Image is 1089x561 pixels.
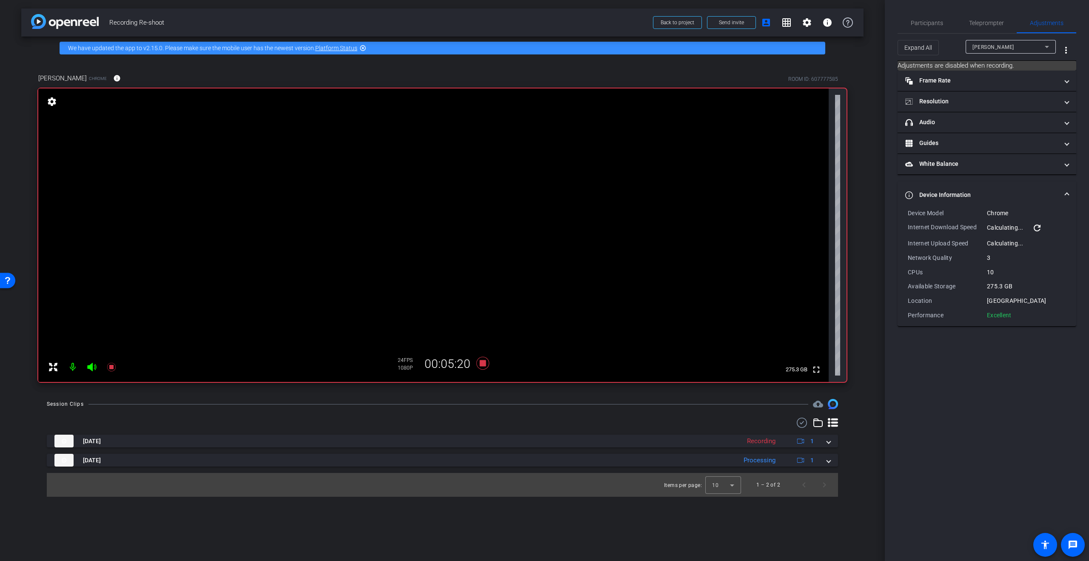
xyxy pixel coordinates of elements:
mat-icon: settings [46,97,58,107]
div: Excellent [987,311,1011,319]
img: app-logo [31,14,99,29]
button: Send invite [707,16,756,29]
mat-icon: message [1068,540,1078,550]
mat-panel-title: Device Information [905,191,1058,199]
mat-icon: grid_on [781,17,792,28]
mat-icon: info [822,17,832,28]
mat-expansion-panel-header: Device Information [898,182,1076,209]
div: Internet Upload Speed [908,239,987,248]
span: FPS [404,357,413,363]
mat-panel-title: Frame Rate [905,76,1058,85]
div: Available Storage [908,282,987,290]
div: Location [908,296,987,305]
div: Items per page: [664,481,702,490]
div: We have updated the app to v2.15.0. Please make sure the mobile user has the newest version. [60,42,825,54]
mat-panel-title: Resolution [905,97,1058,106]
span: Expand All [904,40,932,56]
img: Session clips [828,399,838,409]
span: Chrome [89,75,107,82]
mat-icon: cloud_upload [813,399,823,409]
div: 275.3 GB [987,282,1066,290]
mat-panel-title: Guides [905,139,1058,148]
div: 24 [398,357,419,364]
div: 3 [987,253,1066,262]
span: Teleprompter [969,20,1004,26]
mat-panel-title: White Balance [905,159,1058,168]
div: 00:05:20 [419,357,476,371]
mat-expansion-panel-header: Audio [898,112,1076,133]
button: More Options for Adjustments Panel [1056,40,1076,60]
div: ROOM ID: 607777585 [788,75,838,83]
span: 1 [810,456,814,465]
mat-expansion-panel-header: thumb-nail[DATE]Processing1 [47,454,838,467]
div: Calculating... [987,239,1066,248]
div: Calculating... [987,223,1066,233]
button: Expand All [898,40,939,55]
span: 275.3 GB [783,365,810,375]
span: [PERSON_NAME] [38,74,87,83]
mat-icon: accessibility [1040,540,1050,550]
div: 1 – 2 of 2 [756,481,780,489]
mat-expansion-panel-header: Guides [898,133,1076,154]
span: Back to project [661,20,694,26]
button: Next page [814,475,835,495]
mat-icon: account_box [761,17,771,28]
mat-icon: refresh [1032,223,1042,233]
div: 1080P [398,365,419,371]
span: [DATE] [83,437,101,446]
mat-expansion-panel-header: Frame Rate [898,71,1076,91]
span: Destinations for your clips [813,399,823,409]
div: Recording [743,436,780,446]
span: [DATE] [83,456,101,465]
div: Device Model [908,209,987,217]
span: Send invite [719,19,744,26]
mat-panel-title: Audio [905,118,1058,127]
div: Session Clips [47,400,84,408]
span: 1 [810,437,814,446]
span: Adjustments [1030,20,1063,26]
mat-icon: more_vert [1061,45,1071,55]
div: Performance [908,311,987,319]
div: [GEOGRAPHIC_DATA] [987,296,1066,305]
div: 10 [987,268,1066,276]
div: Processing [739,456,780,465]
div: CPUs [908,268,987,276]
mat-icon: highlight_off [359,45,366,51]
span: Recording Re-shoot [109,14,648,31]
button: Previous page [794,475,814,495]
mat-icon: info [113,74,121,82]
mat-expansion-panel-header: thumb-nail[DATE]Recording1 [47,435,838,447]
mat-expansion-panel-header: White Balance [898,154,1076,174]
div: Network Quality [908,253,987,262]
mat-expansion-panel-header: Resolution [898,91,1076,112]
span: Participants [911,20,943,26]
a: Platform Status [315,45,357,51]
div: Chrome [987,209,1066,217]
mat-icon: settings [802,17,812,28]
img: thumb-nail [54,435,74,447]
mat-icon: fullscreen [811,365,821,375]
div: Device Information [898,209,1076,326]
span: [PERSON_NAME] [972,44,1014,50]
button: Back to project [653,16,702,29]
mat-card: Adjustments are disabled when recording. [898,61,1076,71]
img: thumb-nail [54,454,74,467]
div: Internet Download Speed [908,223,987,233]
